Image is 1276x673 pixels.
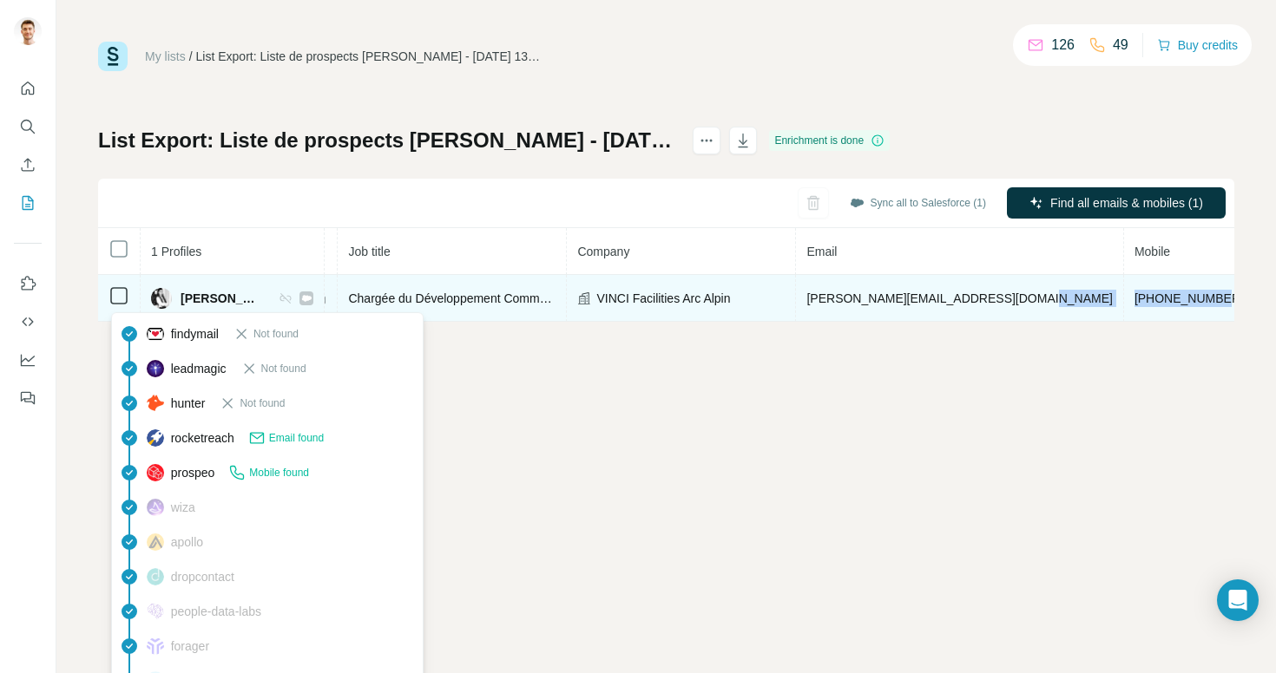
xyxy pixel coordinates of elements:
[261,361,306,376] span: Not found
[240,395,285,411] span: Not found
[14,306,42,337] button: Use Surfe API
[171,325,219,343] span: findymail
[171,429,234,447] span: rocketreach
[171,603,261,620] span: people-data-labs
[1157,33,1238,57] button: Buy credits
[196,48,543,65] div: List Export: Liste de prospects [PERSON_NAME] - [DATE] 13:35
[147,568,164,585] img: provider dropcontact logo
[14,149,42,180] button: Enrich CSV
[1113,35,1128,56] p: 49
[147,360,164,377] img: provider leadmagic logo
[147,429,164,447] img: provider rocketreach logo
[171,360,227,377] span: leadmagic
[171,568,234,585] span: dropcontact
[253,326,299,342] span: Not found
[577,245,629,258] span: Company
[806,291,1112,305] span: [PERSON_NAME][EMAIL_ADDRESS][DOMAIN_NAME]
[189,48,193,65] li: /
[769,130,890,151] div: Enrichment is done
[249,465,309,480] span: Mobile found
[14,187,42,219] button: My lists
[14,111,42,142] button: Search
[171,395,206,412] span: hunter
[147,464,164,481] img: provider prospeo logo
[348,245,390,258] span: Job title
[1051,35,1075,56] p: 126
[14,344,42,376] button: Dashboard
[14,382,42,414] button: Feedback
[147,603,164,618] img: provider people-data-labs logo
[1007,187,1226,219] button: Find all emails & mobiles (1)
[838,190,998,216] button: Sync all to Salesforce (1)
[1050,194,1203,212] span: Find all emails & mobiles (1)
[181,290,261,307] span: [PERSON_NAME]
[171,533,203,551] span: apollo
[1217,579,1259,621] div: Open Intercom Messenger
[151,245,201,258] span: 1 Profiles
[98,42,128,71] img: Surfe Logo
[147,499,164,516] img: provider wiza logo
[1135,291,1244,305] span: [PHONE_NUMBER]
[151,288,172,309] img: Avatar
[171,499,195,516] span: wiza
[145,49,186,63] a: My lists
[147,637,164,655] img: provider forager logo
[1135,245,1170,258] span: Mobile
[693,127,720,154] button: actions
[98,127,677,154] h1: List Export: Liste de prospects [PERSON_NAME] - [DATE] 13:35
[14,17,42,45] img: Avatar
[147,395,164,410] img: provider hunter logo
[269,430,324,446] span: Email found
[171,637,209,655] span: forager
[348,291,569,305] span: Chargée du Développement Commercial
[596,290,730,307] span: VINCI Facilities Arc Alpin
[171,464,215,481] span: prospeo
[147,533,164,551] img: provider apollo logo
[806,245,837,258] span: Email
[14,73,42,104] button: Quick start
[147,325,164,343] img: provider findymail logo
[14,268,42,299] button: Use Surfe on LinkedIn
